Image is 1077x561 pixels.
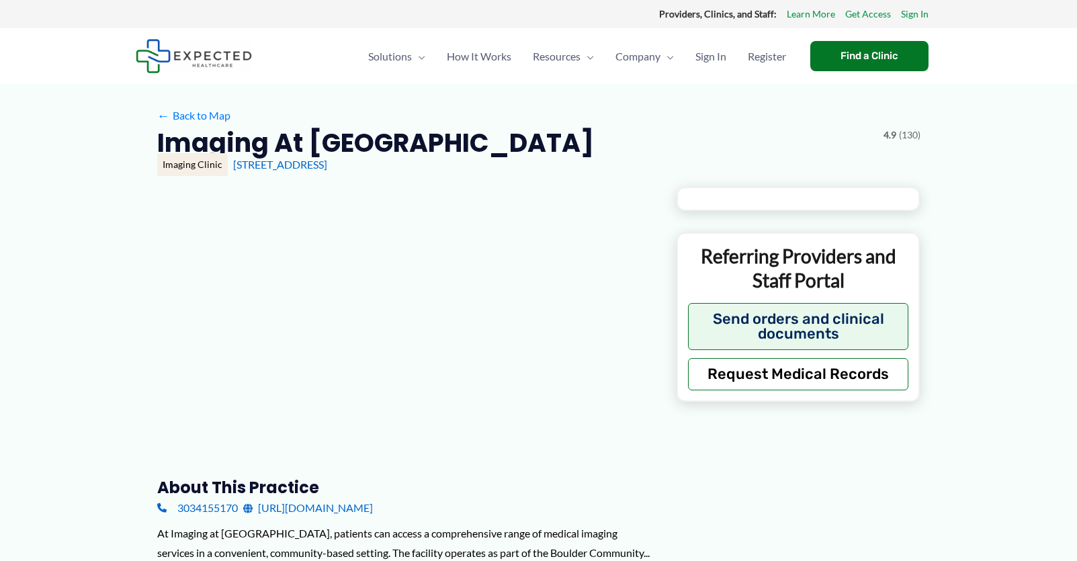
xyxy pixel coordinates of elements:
[901,5,929,23] a: Sign In
[810,41,929,71] a: Find a Clinic
[368,33,412,80] span: Solutions
[157,498,238,518] a: 3034155170
[522,33,605,80] a: ResourcesMenu Toggle
[233,158,327,171] a: [STREET_ADDRESS]
[412,33,425,80] span: Menu Toggle
[157,477,655,498] h3: About this practice
[157,109,170,122] span: ←
[157,153,228,176] div: Imaging Clinic
[357,33,797,80] nav: Primary Site Navigation
[447,33,511,80] span: How It Works
[615,33,660,80] span: Company
[899,126,920,144] span: (130)
[787,5,835,23] a: Learn More
[436,33,522,80] a: How It Works
[748,33,786,80] span: Register
[660,33,674,80] span: Menu Toggle
[533,33,580,80] span: Resources
[580,33,594,80] span: Menu Toggle
[845,5,891,23] a: Get Access
[737,33,797,80] a: Register
[605,33,685,80] a: CompanyMenu Toggle
[688,244,909,293] p: Referring Providers and Staff Portal
[357,33,436,80] a: SolutionsMenu Toggle
[695,33,726,80] span: Sign In
[136,39,252,73] img: Expected Healthcare Logo - side, dark font, small
[685,33,737,80] a: Sign In
[884,126,896,144] span: 4.9
[157,105,230,126] a: ←Back to Map
[157,126,594,159] h2: Imaging at [GEOGRAPHIC_DATA]
[688,358,909,390] button: Request Medical Records
[659,8,777,19] strong: Providers, Clinics, and Staff:
[688,303,909,350] button: Send orders and clinical documents
[243,498,373,518] a: [URL][DOMAIN_NAME]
